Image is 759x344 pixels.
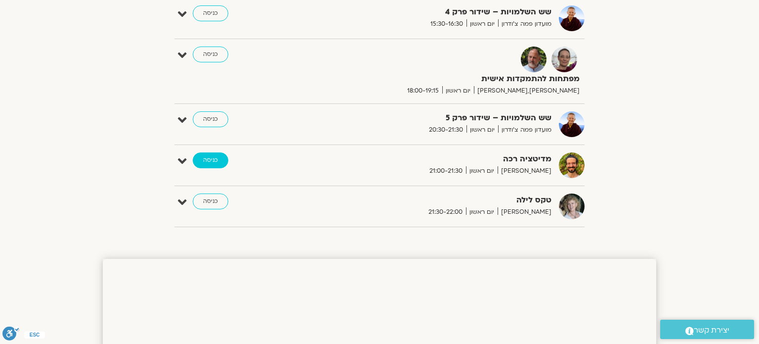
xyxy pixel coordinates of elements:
[193,111,228,127] a: כניסה
[193,47,228,62] a: כניסה
[498,166,551,176] span: [PERSON_NAME]
[466,125,498,135] span: יום ראשון
[442,86,474,96] span: יום ראשון
[425,125,466,135] span: 20:30-21:30
[498,19,551,29] span: מועדון פמה צ'ודרון
[404,86,442,96] span: 18:00-19:15
[193,5,228,21] a: כניסה
[498,125,551,135] span: מועדון פמה צ'ודרון
[660,320,754,339] a: יצירת קשר
[427,19,466,29] span: 15:30-16:30
[309,5,551,19] strong: שש השלמויות – שידור פרק 4
[426,166,466,176] span: 21:00-21:30
[193,194,228,209] a: כניסה
[337,72,580,86] strong: מפתחות להתמקדות אישית
[309,111,551,125] strong: שש השלמויות – שידור פרק 5
[309,194,551,207] strong: טקס לילה
[425,207,466,217] span: 21:30-22:00
[694,324,729,337] span: יצירת קשר
[474,86,580,96] span: [PERSON_NAME],[PERSON_NAME]
[466,166,498,176] span: יום ראשון
[466,207,498,217] span: יום ראשון
[309,152,551,166] strong: מדיטציה רכה
[498,207,551,217] span: [PERSON_NAME]
[466,19,498,29] span: יום ראשון
[193,152,228,168] a: כניסה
